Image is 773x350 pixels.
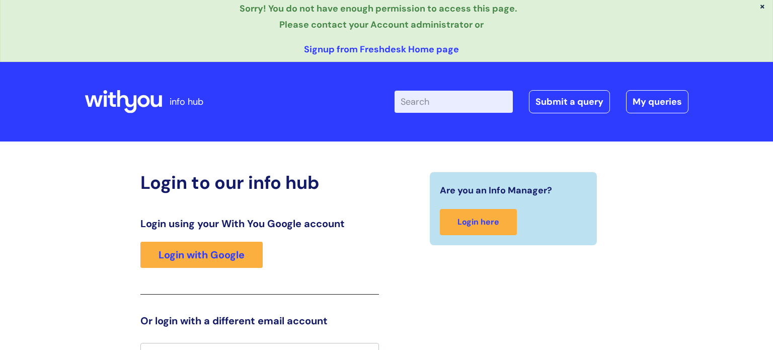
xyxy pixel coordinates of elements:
[395,91,513,113] input: Search
[140,218,379,230] h3: Login using your With You Google account
[759,2,765,11] button: ×
[440,182,552,198] span: Are you an Info Manager?
[140,315,379,327] h3: Or login with a different email account
[440,209,517,236] a: Login here
[140,242,263,268] a: Login with Google
[170,94,203,110] p: info hub
[8,1,755,33] p: Sorry! You do not have enough permission to access this page. Please contact your Account adminis...
[626,90,688,113] a: My queries
[304,43,459,55] a: Signup from Freshdesk Home page
[529,90,610,113] a: Submit a query
[140,172,379,193] h2: Login to our info hub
